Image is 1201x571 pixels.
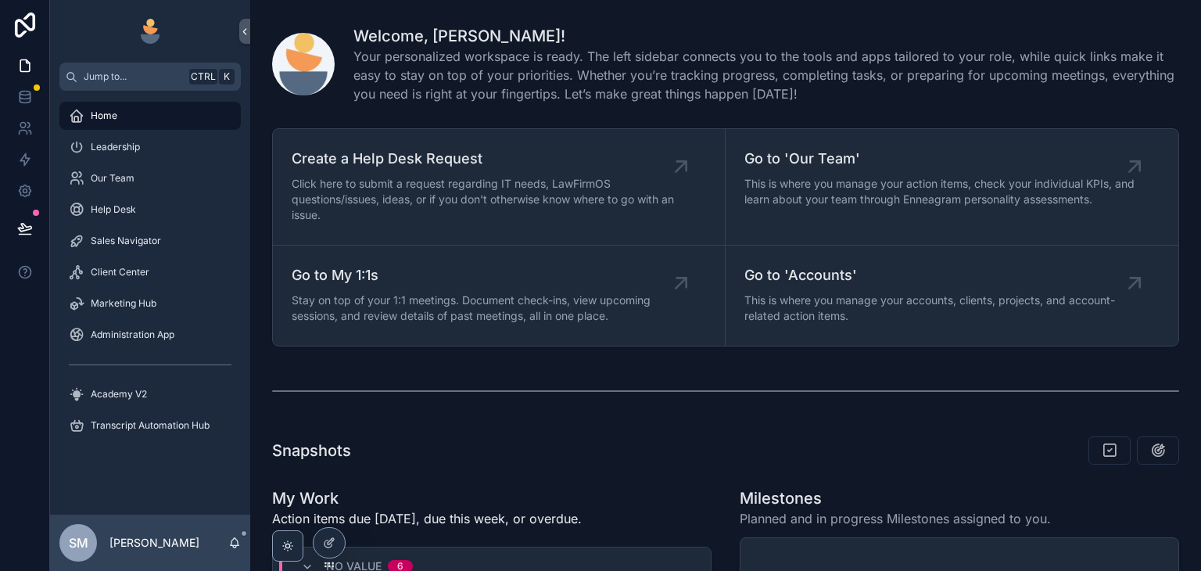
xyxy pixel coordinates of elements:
span: K [220,70,233,83]
a: Client Center [59,258,241,286]
h1: My Work [272,487,582,509]
span: Create a Help Desk Request [292,148,681,170]
span: Help Desk [91,203,136,216]
a: Our Team [59,164,241,192]
span: Ctrl [189,69,217,84]
a: Go to 'Our Team'This is where you manage your action items, check your individual KPIs, and learn... [726,129,1178,246]
span: Home [91,110,117,122]
span: Jump to... [84,70,183,83]
h1: Snapshots [272,440,351,461]
span: Sales Navigator [91,235,161,247]
button: Jump to...CtrlK [59,63,241,91]
span: Your personalized workspace is ready. The left sidebar connects you to the tools and apps tailore... [353,47,1179,103]
span: Click here to submit a request regarding IT needs, LawFirmOS questions/issues, ideas, or if you d... [292,176,681,223]
span: This is where you manage your accounts, clients, projects, and account-related action items. [744,293,1135,324]
span: Go to 'Our Team' [744,148,1135,170]
span: SM [69,533,88,552]
span: Academy V2 [91,388,147,400]
span: Client Center [91,266,149,278]
span: This is where you manage your action items, check your individual KPIs, and learn about your team... [744,176,1135,207]
span: Planned and in progress Milestones assigned to you. [740,509,1051,528]
a: Administration App [59,321,241,349]
span: Leadership [91,141,140,153]
span: Go to My 1:1s [292,264,681,286]
p: [PERSON_NAME] [109,535,199,551]
a: Marketing Hub [59,289,241,318]
span: Go to 'Accounts' [744,264,1135,286]
a: Help Desk [59,196,241,224]
span: Stay on top of your 1:1 meetings. Document check-ins, view upcoming sessions, and review details ... [292,293,681,324]
span: Transcript Automation Hub [91,419,210,432]
span: Administration App [91,329,174,341]
span: Marketing Hub [91,297,156,310]
h1: Milestones [740,487,1051,509]
a: Create a Help Desk RequestClick here to submit a request regarding IT needs, LawFirmOS questions/... [273,129,726,246]
a: Transcript Automation Hub [59,411,241,440]
a: Home [59,102,241,130]
img: App logo [138,19,163,44]
h1: Welcome, [PERSON_NAME]! [353,25,1179,47]
a: Go to 'Accounts'This is where you manage your accounts, clients, projects, and account-related ac... [726,246,1178,346]
a: Academy V2 [59,380,241,408]
span: Our Team [91,172,134,185]
a: Leadership [59,133,241,161]
p: Action items due [DATE], due this week, or overdue. [272,509,582,528]
div: scrollable content [50,91,250,460]
a: Go to My 1:1sStay on top of your 1:1 meetings. Document check-ins, view upcoming sessions, and re... [273,246,726,346]
a: Sales Navigator [59,227,241,255]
